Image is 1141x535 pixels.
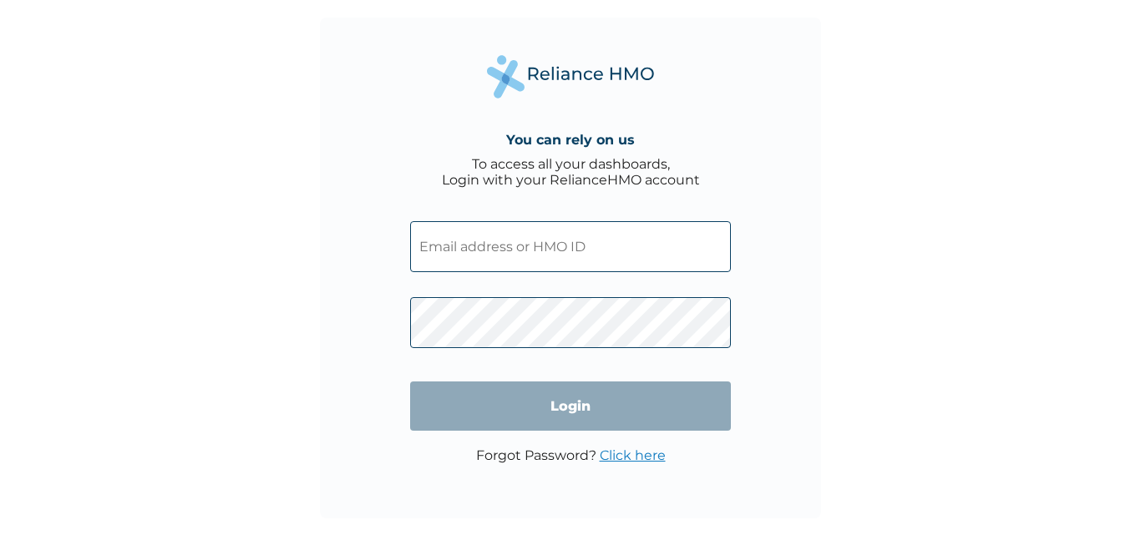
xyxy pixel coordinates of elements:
input: Email address or HMO ID [410,221,731,272]
img: Reliance Health's Logo [487,55,654,98]
h4: You can rely on us [506,132,635,148]
div: To access all your dashboards, Login with your RelianceHMO account [442,156,700,188]
input: Login [410,381,731,431]
a: Click here [600,447,666,463]
p: Forgot Password? [476,447,666,463]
